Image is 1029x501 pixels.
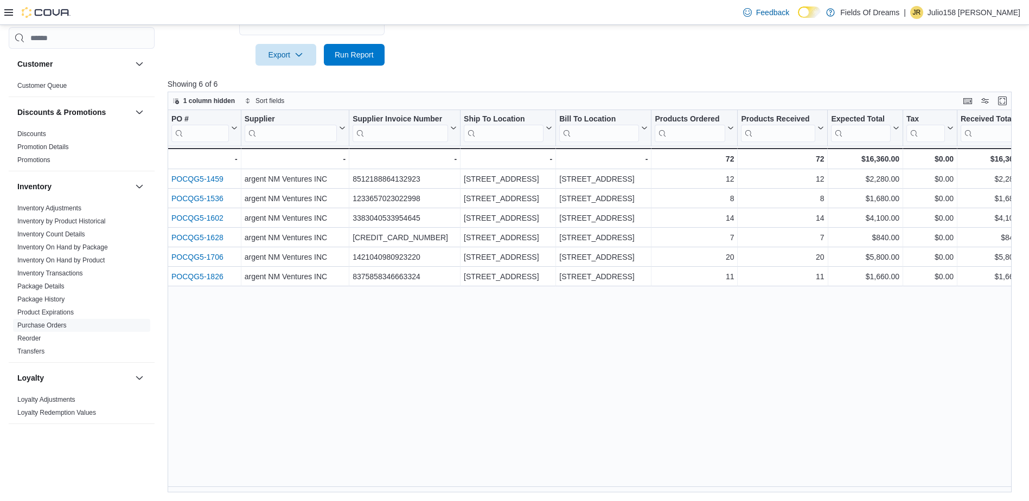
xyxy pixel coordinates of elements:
[741,251,824,264] div: 20
[17,296,65,303] a: Package History
[171,152,238,165] div: -
[171,175,223,183] a: POCQG5-1459
[171,253,223,261] a: POCQG5-1706
[756,7,789,18] span: Feedback
[17,308,74,317] span: Product Expirations
[741,270,824,283] div: 11
[335,49,374,60] span: Run Report
[559,231,648,244] div: [STREET_ADDRESS]
[240,94,289,107] button: Sort fields
[17,372,44,383] h3: Loyalty
[979,94,992,107] button: Display options
[741,152,824,165] div: 72
[353,152,457,165] div: -
[798,7,821,18] input: Dark Mode
[17,81,67,90] span: Customer Queue
[17,269,83,278] span: Inventory Transactions
[244,172,345,185] div: argent NM Ventures INC
[831,251,899,264] div: $5,800.00
[904,6,906,19] p: |
[655,231,734,244] div: 7
[559,114,639,125] div: Bill To Location
[906,114,945,125] div: Tax
[353,270,457,283] div: 8375858346663324
[353,172,457,185] div: 8512188864132923
[741,172,824,185] div: 12
[17,322,67,329] a: Purchase Orders
[464,270,552,283] div: [STREET_ADDRESS]
[17,335,41,342] a: Reorder
[961,251,1028,264] div: $5,800.00
[961,270,1028,283] div: $1,660.00
[996,94,1009,107] button: Enter fullscreen
[17,321,67,330] span: Purchase Orders
[961,211,1028,224] div: $4,100.00
[559,152,648,165] div: -
[655,172,734,185] div: 12
[17,334,41,343] span: Reorder
[168,79,1020,89] p: Showing 6 of 6
[741,211,824,224] div: 14
[961,172,1028,185] div: $2,280.00
[559,251,648,264] div: [STREET_ADDRESS]
[353,211,457,224] div: 3383040533954645
[961,94,974,107] button: Keyboard shortcuts
[559,270,648,283] div: [STREET_ADDRESS]
[22,7,71,18] img: Cova
[168,94,239,107] button: 1 column hidden
[741,114,815,125] div: Products Received
[17,309,74,316] a: Product Expirations
[17,409,96,416] a: Loyalty Redemption Values
[17,243,108,252] span: Inventory On Hand by Package
[464,251,552,264] div: [STREET_ADDRESS]
[17,395,75,404] span: Loyalty Adjustments
[906,251,954,264] div: $0.00
[9,393,155,423] div: Loyalty
[906,114,945,142] div: Tax
[906,114,954,142] button: Tax
[655,114,734,142] button: Products Ordered
[17,143,69,151] a: Promotion Details
[17,347,44,356] span: Transfers
[17,243,108,251] a: Inventory On Hand by Package
[831,270,899,283] div: $1,660.00
[324,44,385,66] button: Run Report
[353,114,457,142] button: Supplier Invoice Number
[17,282,65,290] a: Package Details
[840,6,899,19] p: Fields Of Dreams
[17,256,105,264] a: Inventory On Hand by Product
[928,6,1020,19] p: Julio158 [PERSON_NAME]
[171,214,223,222] a: POCQG5-1602
[244,114,336,142] div: Supplier
[17,282,65,291] span: Package Details
[244,114,336,125] div: Supplier
[910,6,923,19] div: Julio158 Retana
[906,231,954,244] div: $0.00
[17,130,46,138] a: Discounts
[961,192,1028,205] div: $1,680.00
[244,270,345,283] div: argent NM Ventures INC
[739,2,794,23] a: Feedback
[171,114,229,142] div: PO # URL
[961,231,1028,244] div: $840.00
[559,211,648,224] div: [STREET_ADDRESS]
[17,204,81,213] span: Inventory Adjustments
[353,231,457,244] div: [CREDIT_CARD_NUMBER]
[171,114,238,142] button: PO #
[655,211,734,224] div: 14
[464,114,544,142] div: Ship To Location
[655,251,734,264] div: 20
[17,59,53,69] h3: Customer
[133,57,146,70] button: Customer
[244,231,345,244] div: argent NM Ventures INC
[17,372,131,383] button: Loyalty
[741,114,824,142] button: Products Received
[906,211,954,224] div: $0.00
[17,230,85,238] a: Inventory Count Details
[262,44,310,66] span: Export
[17,230,85,239] span: Inventory Count Details
[831,152,899,165] div: $16,360.00
[961,114,1028,142] button: Received Total
[831,114,891,142] div: Expected Total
